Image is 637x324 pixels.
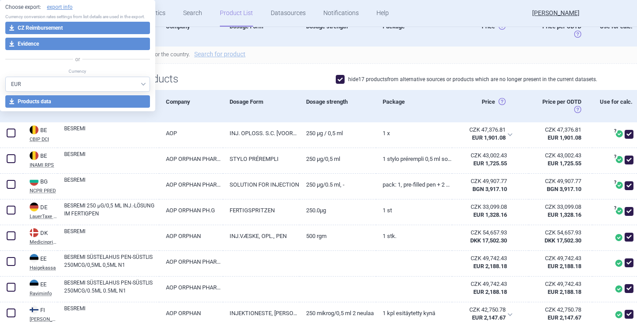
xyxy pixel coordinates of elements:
[299,225,376,247] a: 500 rgm
[376,302,453,324] a: 1 kpl esitäytetty kynä
[459,280,507,288] div: CZK 49,742.43
[159,277,223,298] a: AOP ORPHAN PHARMACEUTICALS GMBH
[529,90,592,122] div: Price per ODTD
[30,265,58,270] abbr: Haigekassa
[535,152,581,160] div: CZK 43,002.43
[30,305,58,315] div: FI
[612,180,618,185] span: ?
[529,225,592,248] a: CZK 54,657.93DKK 17,502.30
[30,177,38,186] img: Bulgaria
[30,254,58,264] div: EE
[545,237,581,244] strong: DKK 17,502.30
[5,68,150,74] p: Currency
[5,22,150,34] button: CZ Reimbursement
[473,263,507,269] strong: EUR 2,188.18
[5,14,150,20] p: Currency conversion rates settings from list details are used in the export.
[64,304,159,320] a: BESREMI
[548,289,581,295] strong: EUR 2,188.18
[23,176,58,193] a: BGBGNCPR PRED
[23,304,58,322] a: FIFI[PERSON_NAME]
[223,90,299,122] div: Dosage Form
[472,314,506,321] strong: EUR 2,147.67
[458,306,506,314] div: CZK 42,750.78
[23,227,58,245] a: DKDKMedicinpriser
[223,148,299,170] a: STYLO PRÉREMPLI
[30,203,38,211] img: Germany
[30,203,58,212] div: DE
[612,154,618,160] span: ?
[159,199,223,221] a: AOP ORPHAN PH.G
[459,177,507,185] div: CZK 49,907.77
[458,126,506,142] abbr: SP-CAU-010 Belgie hrazené LP
[64,253,159,269] a: BESREMI SÜSTELAHUS PEN-SÜSTLIS 250MCG/0,5ML 0,5ML N1
[159,225,223,247] a: AOP ORPHAN
[30,125,58,135] div: BE
[64,227,159,243] a: BESREMI
[376,174,453,195] a: Pack: 1, pre-filled pen + 2 needles
[5,95,150,108] button: Products data
[473,160,507,167] strong: EUR 1,725.55
[159,122,223,144] a: AOP
[64,125,159,141] a: BESREMI
[459,152,507,160] div: CZK 43,002.43
[30,177,58,187] div: BG
[64,279,159,295] a: BESREMI SÜSTELAHUS PEN-SÜSTLIS 250MCG/0.5ML 0.5ML N1
[73,55,82,64] span: or
[30,228,38,237] img: Denmark
[547,186,581,192] strong: BGN 3,917.10
[223,302,299,324] a: INJEKTIONESTE, [PERSON_NAME], ESITÄYTETTY [PERSON_NAME]
[23,150,58,168] a: BEBEINAMI RPS
[548,160,581,167] strong: EUR 1,725.55
[64,49,637,59] span: No referencing product selected for the country.
[473,211,507,218] strong: EUR 1,328.16
[30,214,58,219] abbr: LauerTaxe CGM
[159,251,223,273] a: AOP ORPHAN PHARMACEUTICALS GMBH
[58,73,579,86] h1: European basket products
[23,279,58,296] a: EEEERaviminfo
[30,137,58,142] abbr: CBIP DCI
[535,229,581,237] div: CZK 54,657.93
[159,174,223,195] a: AOP ORPHAN PHARMACEUTICALS GMBH, [GEOGRAPHIC_DATA]
[30,317,58,322] abbr: [PERSON_NAME]
[159,148,223,170] a: AOP ORPHAN PHARMACEUTICALS [GEOGRAPHIC_DATA]
[529,15,592,47] div: Price per ODTD
[592,15,637,47] div: Use for calc.
[30,305,38,314] img: Finland
[535,306,581,314] div: CZK 42,750.78
[459,177,507,193] abbr: SP-CAU-010 Bulharsko
[336,75,597,84] label: hide 17 products from alternative sources or products which are no longer present in the current ...
[376,90,453,122] div: Package
[376,225,453,247] a: 1 stk.
[23,253,58,270] a: EEEEHaigekassa
[452,122,518,148] div: CZK 47,376.81EUR 1,901.08
[30,151,38,160] img: Belgium
[30,163,58,168] abbr: INAMI RPS
[459,229,507,245] abbr: SP-CAU-010 Dánsko
[299,302,376,324] a: 250 mikrog/0,5 ml 2 neulaa
[473,289,507,295] strong: EUR 2,188.18
[30,228,58,238] div: DK
[223,15,299,47] div: Dosage Form
[299,199,376,221] a: 250.0µg
[30,291,58,296] abbr: Raviminfo
[535,177,581,185] div: CZK 49,907.77
[529,148,592,171] a: CZK 43,002.43EUR 1,725.55
[612,206,618,211] span: ?
[376,199,453,221] a: 1 St
[299,148,376,170] a: 250 µg/0,5 mL
[459,152,507,168] abbr: SP-CAU-010 Belgie hrazené LP
[30,188,58,193] abbr: NCPR PRED
[159,90,223,122] div: Company
[459,229,507,237] div: CZK 54,657.93
[548,211,581,218] strong: EUR 1,328.16
[470,237,507,244] strong: DKK 17,502.30
[548,314,581,321] strong: EUR 2,147.67
[459,203,507,211] div: CZK 33,099.08
[529,174,592,197] a: CZK 49,907.77BGN 3,917.10
[458,126,506,134] div: CZK 47,376.81
[376,122,453,144] a: 1 x
[529,277,592,300] a: CZK 49,742.43EUR 2,188.18
[159,15,223,47] div: Company
[452,15,529,47] div: Price
[459,280,507,296] abbr: SP-CAU-010 Estonsko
